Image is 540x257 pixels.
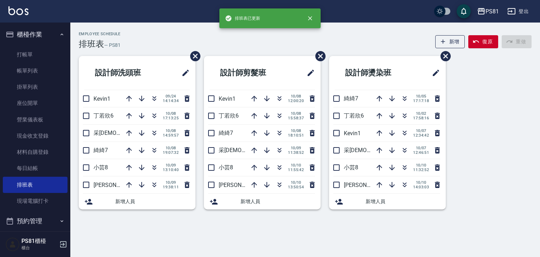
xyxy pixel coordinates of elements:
a: 營業儀表板 [3,112,67,128]
span: 刪除班表 [185,46,201,67]
a: 現場電腦打卡 [3,193,67,209]
span: 10/10 [288,163,304,168]
span: [PERSON_NAME]3 [219,182,264,188]
a: 每日結帳 [3,160,67,176]
span: 12:34:42 [413,133,429,138]
h2: Employee Schedule [79,32,121,36]
span: 10/10 [288,180,304,185]
span: 10/08 [163,146,179,150]
span: 14:14:34 [163,99,179,103]
span: 丁若欣6 [219,112,239,119]
a: 現金收支登錄 [3,128,67,144]
span: 15:58:37 [288,116,304,120]
span: 綺綺7 [344,95,358,102]
a: 帳單列表 [3,63,67,79]
span: 綺綺7 [94,147,108,153]
span: 10/09 [163,180,179,185]
span: 10/08 [288,111,304,116]
span: 10/05 [413,94,429,99]
span: 10/08 [288,128,304,133]
span: 小芸8 [219,164,233,171]
span: 11:55:42 [288,168,304,172]
span: 17:58:16 [413,116,429,120]
div: 新增人員 [329,194,446,209]
span: 13:10:40 [163,168,179,172]
span: 采[DEMOGRAPHIC_DATA]2 [94,130,160,136]
span: 13:50:54 [288,185,304,189]
span: 10/09 [163,163,179,168]
span: 丁若欣6 [344,112,364,119]
button: close [302,11,318,26]
span: Kevin1 [344,130,361,137]
button: 報表及分析 [3,230,67,249]
span: 11:38:52 [288,150,304,155]
span: 12:00:20 [288,99,304,103]
a: 座位開單 [3,95,67,111]
span: 10/10 [413,163,429,168]
h3: 排班表 [79,39,104,49]
a: 掛單列表 [3,79,67,95]
span: 小芸8 [344,164,358,171]
span: 新增人員 [115,198,190,205]
span: 刪除班表 [435,46,452,67]
div: 新增人員 [204,194,321,209]
span: 修改班表的標題 [302,64,315,81]
span: 10/10 [413,180,429,185]
div: PS81 [486,7,499,16]
span: 19:07:32 [163,150,179,155]
h6: — PS81 [104,42,121,49]
span: 18:10:51 [288,133,304,138]
span: Kevin1 [94,95,110,102]
span: 小芸8 [94,164,108,171]
span: 10/08 [163,111,179,116]
span: 10/08 [288,94,304,99]
h2: 設計師燙染班 [335,60,414,86]
span: 19:38:11 [163,185,179,189]
span: 采[DEMOGRAPHIC_DATA]2 [344,147,411,153]
span: 10/07 [413,146,429,150]
span: 排班表已更新 [225,15,260,22]
h2: 設計師剪髮班 [210,60,289,86]
img: Logo [8,6,28,15]
span: 刪除班表 [310,46,327,67]
button: 登出 [504,5,532,18]
a: 排班表 [3,177,67,193]
span: Kevin1 [219,95,236,102]
button: 復原 [468,35,498,48]
span: 14:59:57 [163,133,179,138]
span: 新增人員 [240,198,315,205]
img: Person [6,237,20,251]
span: 10/09 [288,146,304,150]
span: 新增人員 [366,198,440,205]
p: 櫃台 [21,245,57,251]
span: [PERSON_NAME]3 [94,182,139,188]
span: 17:17:18 [413,99,429,103]
button: 櫃檯作業 [3,25,67,44]
h5: PS81櫃檯 [21,238,57,245]
button: 預約管理 [3,212,67,230]
button: PS81 [474,4,502,19]
span: [PERSON_NAME]3 [344,182,389,188]
a: 打帳單 [3,46,67,63]
h2: 設計師洗頭班 [84,60,164,86]
span: 14:03:03 [413,185,429,189]
span: 10/07 [413,128,429,133]
div: 新增人員 [79,194,195,209]
span: 12:46:51 [413,150,429,155]
span: 采[DEMOGRAPHIC_DATA]2 [219,147,285,153]
span: 10/08 [163,128,179,133]
span: 09/24 [163,94,179,99]
span: 修改班表的標題 [427,64,440,81]
span: 10/02 [413,111,429,116]
span: 11:32:52 [413,168,429,172]
span: 17:13:25 [163,116,179,120]
span: 綺綺7 [219,130,233,136]
span: 修改班表的標題 [177,64,190,81]
button: save [457,4,471,18]
button: 新增 [435,35,465,48]
span: 丁若欣6 [94,112,114,119]
a: 材料自購登錄 [3,144,67,160]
